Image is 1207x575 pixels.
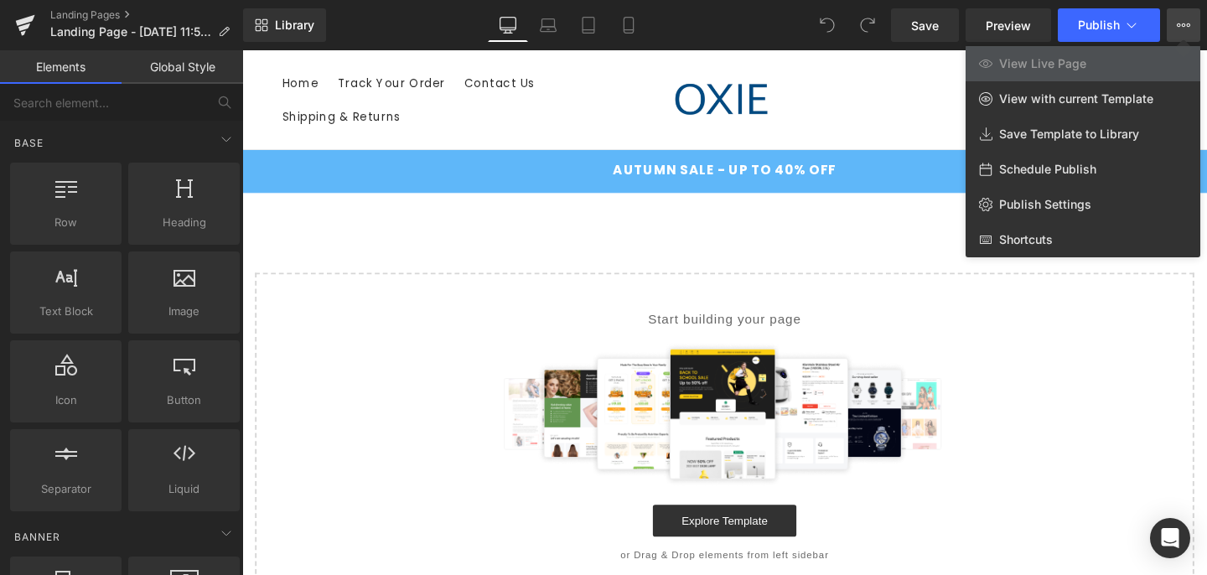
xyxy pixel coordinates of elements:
[966,8,1051,42] a: Preview
[999,162,1096,177] span: Schedule Publish
[275,18,314,33] span: Library
[811,8,844,42] button: Undo
[851,8,884,42] button: Redo
[243,8,326,42] a: New Library
[42,27,80,42] span: Home
[15,214,117,231] span: Row
[40,525,974,536] p: or Drag & Drop elements from left sidebar
[32,52,176,87] a: Shipping & Returns
[911,17,939,34] span: Save
[528,8,568,42] a: Laptop
[488,8,528,42] a: Desktop
[13,135,45,151] span: Base
[999,232,1053,247] span: Shortcuts
[133,303,235,320] span: Image
[50,8,243,22] a: Landing Pages
[568,8,609,42] a: Tablet
[42,62,166,77] span: Shipping & Returns
[32,17,91,52] a: Home
[999,56,1086,71] span: View Live Page
[445,28,562,75] img: OXIE
[432,478,583,511] a: Explore Template
[122,50,243,84] a: Global Style
[986,17,1031,34] span: Preview
[13,529,62,545] span: Banner
[609,8,649,42] a: Mobile
[999,91,1153,106] span: View with current Template
[1078,18,1120,32] span: Publish
[91,17,223,52] a: Track Your Order
[999,197,1091,212] span: Publish Settings
[223,17,318,52] a: Contact Us
[133,480,235,498] span: Liquid
[1150,518,1190,558] div: Open Intercom Messenger
[390,117,624,136] strong: AUTUMN SALE - UP TO 40% OFF
[50,25,211,39] span: Landing Page - [DATE] 11:57:05
[15,480,117,498] span: Separator
[133,214,235,231] span: Heading
[15,391,117,409] span: Icon
[40,273,974,293] p: Start building your page
[999,127,1139,142] span: Save Template to Library
[15,303,117,320] span: Text Block
[101,27,213,42] span: Track Your Order
[1058,8,1160,42] button: Publish
[233,27,308,42] span: Contact Us
[1167,8,1200,42] button: View Live PageView with current TemplateSave Template to LibrarySchedule PublishPublish SettingsS...
[133,391,235,409] span: Button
